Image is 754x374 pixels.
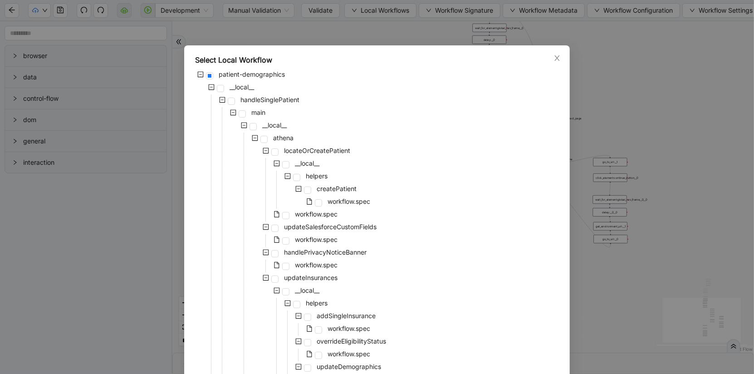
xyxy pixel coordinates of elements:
[284,248,367,256] span: handlePrivacyNoticeBanner
[282,272,339,283] span: updateInsurances
[306,172,328,180] span: helpers
[295,261,338,269] span: workflow.spec
[326,323,372,334] span: workflow.spec
[306,198,313,205] span: file
[295,159,319,167] span: __local__
[197,71,204,78] span: minus-square
[195,54,559,65] div: Select Local Workflow
[260,120,289,131] span: __local__
[219,97,225,103] span: minus-square
[328,197,370,205] span: workflow.spec
[219,70,285,78] span: patient-demographics
[295,236,338,243] span: workflow.spec
[284,274,338,281] span: updateInsurances
[263,275,269,281] span: minus-square
[241,122,247,128] span: minus-square
[271,133,295,143] span: athena
[274,160,280,167] span: minus-square
[553,54,561,62] span: close
[293,234,339,245] span: workflow.spec
[239,94,301,105] span: handleSinglePatient
[326,196,372,207] span: workflow.spec
[263,148,269,154] span: minus-square
[251,108,265,116] span: main
[284,147,350,154] span: locateOrCreatePatient
[326,349,372,359] span: workflow.spec
[284,173,291,179] span: minus-square
[263,224,269,230] span: minus-square
[304,298,329,309] span: helpers
[328,350,370,358] span: workflow.spec
[295,313,302,319] span: minus-square
[552,53,562,63] button: Close
[263,249,269,256] span: minus-square
[295,186,302,192] span: minus-square
[274,287,280,294] span: minus-square
[274,262,280,268] span: file
[293,285,321,296] span: __local__
[282,247,368,258] span: handlePrivacyNoticeBanner
[282,145,352,156] span: locateOrCreatePatient
[306,325,313,332] span: file
[228,82,256,93] span: __local__
[306,351,313,357] span: file
[250,107,267,118] span: main
[295,364,302,370] span: minus-square
[230,83,254,91] span: __local__
[240,96,299,103] span: handleSinglePatient
[284,300,291,306] span: minus-square
[317,312,376,320] span: addSingleInsurance
[230,109,236,116] span: minus-square
[274,211,280,217] span: file
[284,223,377,231] span: updateSalesforceCustomFields
[282,221,378,232] span: updateSalesforceCustomFields
[295,338,302,344] span: minus-square
[295,286,319,294] span: __local__
[328,325,370,332] span: workflow.spec
[315,336,388,347] span: overrideEligibilityStatus
[317,185,357,192] span: createPatient
[208,84,215,90] span: minus-square
[252,135,258,141] span: minus-square
[273,134,294,142] span: athena
[315,361,383,372] span: updateDemographics
[306,299,328,307] span: helpers
[317,337,386,345] span: overrideEligibilityStatus
[293,158,321,169] span: __local__
[315,310,377,321] span: addSingleInsurance
[304,171,329,182] span: helpers
[262,121,287,129] span: __local__
[293,260,339,271] span: workflow.spec
[217,69,287,80] span: patient-demographics
[315,183,358,194] span: createPatient
[274,236,280,243] span: file
[317,363,381,370] span: updateDemographics
[295,210,338,218] span: workflow.spec
[293,209,339,220] span: workflow.spec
